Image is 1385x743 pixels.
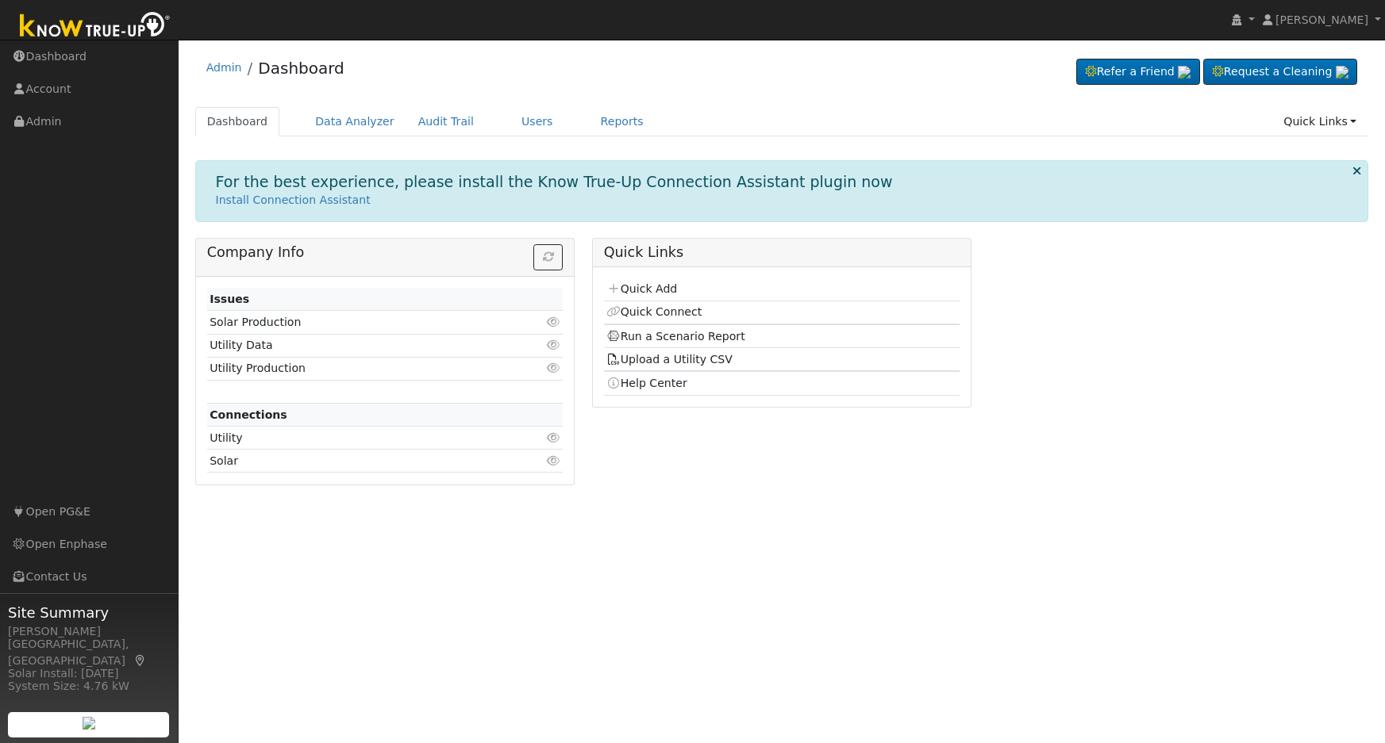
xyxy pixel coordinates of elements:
[606,330,745,343] a: Run a Scenario Report
[207,427,506,450] td: Utility
[207,357,506,380] td: Utility Production
[207,311,506,334] td: Solar Production
[546,362,560,373] i: Click to view
[1272,107,1368,136] a: Quick Links
[8,602,170,623] span: Site Summary
[83,717,95,730] img: retrieve
[606,305,702,318] a: Quick Connect
[210,293,249,305] strong: Issues
[210,408,287,421] strong: Connections
[258,59,344,78] a: Dashboard
[510,107,565,136] a: Users
[8,678,170,695] div: System Size: 4.76 kW
[406,107,486,136] a: Audit Trail
[195,107,280,136] a: Dashboard
[207,244,564,261] h5: Company Info
[546,339,560,350] i: Click to view
[546,455,560,466] i: Click to view
[207,334,506,357] td: Utility Data
[303,107,406,136] a: Data Analyzer
[8,665,170,682] div: Solar Install: [DATE]
[606,377,687,389] a: Help Center
[1076,59,1200,86] a: Refer a Friend
[546,316,560,327] i: Click to view
[216,173,893,191] h1: For the best experience, please install the Know True-Up Connection Assistant plugin now
[1203,59,1357,86] a: Request a Cleaning
[1275,13,1368,26] span: [PERSON_NAME]
[133,654,148,667] a: Map
[207,450,506,473] td: Solar
[604,244,960,261] h5: Quick Links
[546,432,560,443] i: Click to view
[12,9,179,44] img: Know True-Up
[8,636,170,669] div: [GEOGRAPHIC_DATA], [GEOGRAPHIC_DATA]
[8,623,170,640] div: [PERSON_NAME]
[1336,66,1348,79] img: retrieve
[606,353,733,366] a: Upload a Utility CSV
[216,193,371,206] a: Install Connection Assistant
[606,282,677,295] a: Quick Add
[589,107,656,136] a: Reports
[206,61,242,74] a: Admin
[1178,66,1191,79] img: retrieve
